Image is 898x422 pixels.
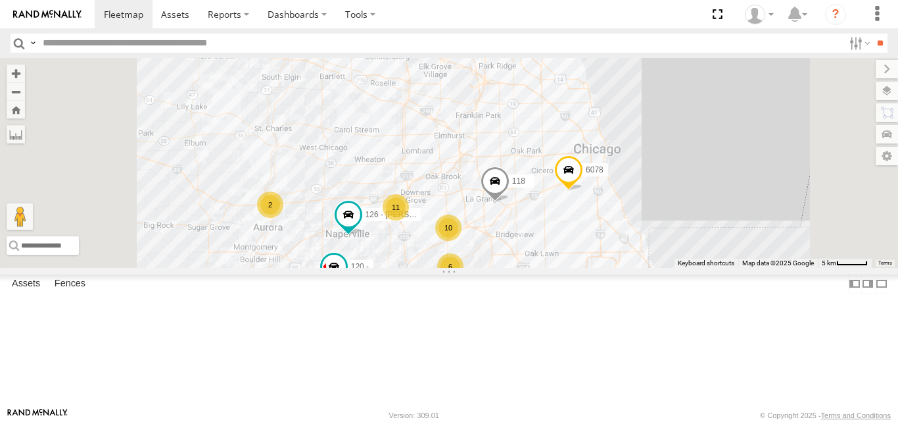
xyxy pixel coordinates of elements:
[389,411,439,419] div: Version: 309.01
[7,125,25,144] label: Measure
[5,275,47,294] label: Assets
[586,166,603,175] span: 6078
[825,4,846,25] i: ?
[7,203,33,230] button: Drag Pegman onto the map to open Street View
[48,275,92,294] label: Fences
[257,192,283,218] div: 2
[383,194,409,221] div: 11
[437,253,463,280] div: 6
[512,176,525,186] span: 118
[366,210,450,219] span: 126 - [PERSON_NAME]
[742,259,814,267] span: Map data ©2025 Google
[818,259,872,268] button: Map Scale: 5 km per 44 pixels
[821,411,891,419] a: Terms and Conditions
[7,65,25,82] button: Zoom in
[848,275,861,294] label: Dock Summary Table to the Left
[844,34,872,53] label: Search Filter Options
[7,101,25,119] button: Zoom Home
[28,34,38,53] label: Search Query
[861,275,874,294] label: Dock Summary Table to the Right
[351,263,369,272] span: 120 -
[678,259,734,268] button: Keyboard shortcuts
[760,411,891,419] div: © Copyright 2025 -
[435,215,461,241] div: 10
[740,5,778,24] div: Ed Pruneda
[13,10,82,19] img: rand-logo.svg
[875,275,888,294] label: Hide Summary Table
[822,259,836,267] span: 5 km
[876,147,898,165] label: Map Settings
[7,409,68,422] a: Visit our Website
[878,260,892,265] a: Terms (opens in new tab)
[7,82,25,101] button: Zoom out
